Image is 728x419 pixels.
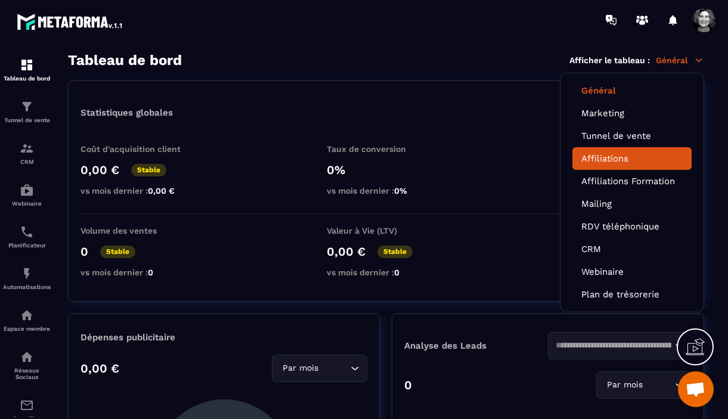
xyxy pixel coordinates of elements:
[80,107,173,118] p: Statistiques globales
[581,108,683,119] a: Marketing
[20,183,34,197] img: automations
[327,244,365,259] p: 0,00 €
[20,58,34,72] img: formation
[581,289,683,300] a: Plan de trésorerie
[148,186,175,195] span: 0,00 €
[581,176,683,187] a: Affiliations Formation
[3,117,51,123] p: Tunnel de vente
[20,141,34,156] img: formation
[581,198,683,209] a: Mailing
[581,221,683,232] a: RDV téléphonique
[581,153,683,164] a: Affiliations
[80,186,200,195] p: vs mois dernier :
[3,299,51,341] a: automationsautomationsEspace membre
[20,100,34,114] img: formation
[3,159,51,165] p: CRM
[3,325,51,332] p: Espace membre
[377,246,413,258] p: Stable
[20,225,34,239] img: scheduler
[131,164,166,176] p: Stable
[3,75,51,82] p: Tableau de bord
[80,144,200,154] p: Coût d'acquisition client
[581,85,683,96] a: Général
[394,186,407,195] span: 0%
[148,268,153,277] span: 0
[3,367,51,380] p: Réseaux Sociaux
[3,174,51,216] a: automationsautomationsWebinaire
[20,308,34,322] img: automations
[3,132,51,174] a: formationformationCRM
[327,163,446,177] p: 0%
[327,268,446,277] p: vs mois dernier :
[596,371,692,399] div: Search for option
[656,55,704,66] p: Général
[604,378,645,392] span: Par mois
[20,266,34,281] img: automations
[80,361,119,375] p: 0,00 €
[80,163,119,177] p: 0,00 €
[80,226,200,235] p: Volume des ventes
[394,268,399,277] span: 0
[3,284,51,290] p: Automatisations
[20,398,34,412] img: email
[581,131,683,141] a: Tunnel de vente
[272,355,367,382] div: Search for option
[404,340,548,351] p: Analyse des Leads
[80,244,88,259] p: 0
[327,186,446,195] p: vs mois dernier :
[280,362,321,375] span: Par mois
[68,52,182,69] h3: Tableau de bord
[17,11,124,32] img: logo
[556,339,672,352] input: Search for option
[569,55,650,65] p: Afficher le tableau :
[678,371,714,407] a: Ouvrir le chat
[321,362,348,375] input: Search for option
[20,350,34,364] img: social-network
[80,332,367,343] p: Dépenses publicitaire
[645,378,672,392] input: Search for option
[548,332,692,359] div: Search for option
[3,242,51,249] p: Planificateur
[581,266,683,277] a: Webinaire
[3,341,51,389] a: social-networksocial-networkRéseaux Sociaux
[80,268,200,277] p: vs mois dernier :
[3,91,51,132] a: formationformationTunnel de vente
[3,216,51,257] a: schedulerschedulerPlanificateur
[100,246,135,258] p: Stable
[3,257,51,299] a: automationsautomationsAutomatisations
[3,200,51,207] p: Webinaire
[3,49,51,91] a: formationformationTableau de bord
[404,378,412,392] p: 0
[327,144,446,154] p: Taux de conversion
[327,226,446,235] p: Valeur à Vie (LTV)
[581,244,683,254] a: CRM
